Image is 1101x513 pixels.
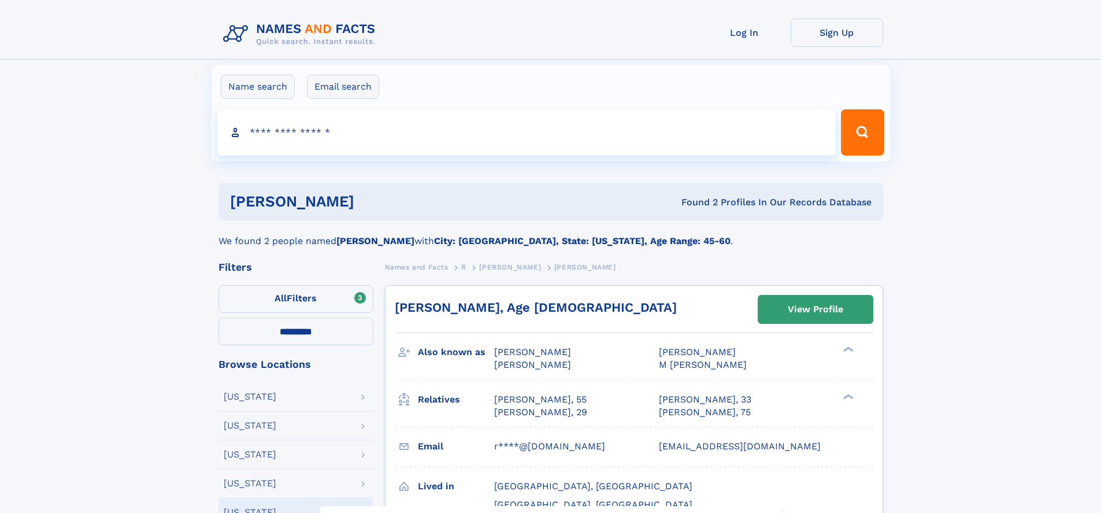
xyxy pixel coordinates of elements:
[554,263,616,271] span: [PERSON_NAME]
[494,359,571,370] span: [PERSON_NAME]
[494,499,692,510] span: [GEOGRAPHIC_DATA], [GEOGRAPHIC_DATA]
[336,235,414,246] b: [PERSON_NAME]
[275,293,287,304] span: All
[218,19,385,50] img: Logo Names and Facts
[218,285,373,313] label: Filters
[385,260,448,274] a: Names and Facts
[788,296,843,323] div: View Profile
[494,406,587,419] a: [PERSON_NAME], 29
[230,194,518,209] h1: [PERSON_NAME]
[698,19,791,47] a: Log In
[418,437,494,456] h3: Email
[659,393,751,406] a: [PERSON_NAME], 33
[224,421,276,430] div: [US_STATE]
[494,346,571,357] span: [PERSON_NAME]
[418,477,494,496] h3: Lived in
[307,75,379,99] label: Email search
[479,263,541,271] span: [PERSON_NAME]
[224,479,276,488] div: [US_STATE]
[840,346,854,353] div: ❯
[791,19,883,47] a: Sign Up
[461,263,466,271] span: R
[758,296,873,323] a: View Profile
[418,342,494,362] h3: Also known as
[461,260,466,274] a: R
[224,450,276,459] div: [US_STATE]
[494,393,587,406] a: [PERSON_NAME], 55
[494,481,692,492] span: [GEOGRAPHIC_DATA], [GEOGRAPHIC_DATA]
[217,109,836,156] input: search input
[434,235,731,246] b: City: [GEOGRAPHIC_DATA], State: [US_STATE], Age Range: 45-60
[224,392,276,401] div: [US_STATE]
[659,346,736,357] span: [PERSON_NAME]
[518,196,872,209] div: Found 2 Profiles In Our Records Database
[418,390,494,409] h3: Relatives
[218,262,373,272] div: Filters
[840,393,854,400] div: ❯
[218,220,883,248] div: We found 2 people named with .
[659,406,751,419] a: [PERSON_NAME], 75
[218,359,373,370] div: Browse Locations
[479,260,541,274] a: [PERSON_NAME]
[841,109,884,156] button: Search Button
[221,75,295,99] label: Name search
[659,441,821,452] span: [EMAIL_ADDRESS][DOMAIN_NAME]
[395,300,677,315] a: [PERSON_NAME], Age [DEMOGRAPHIC_DATA]
[659,359,747,370] span: M [PERSON_NAME]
